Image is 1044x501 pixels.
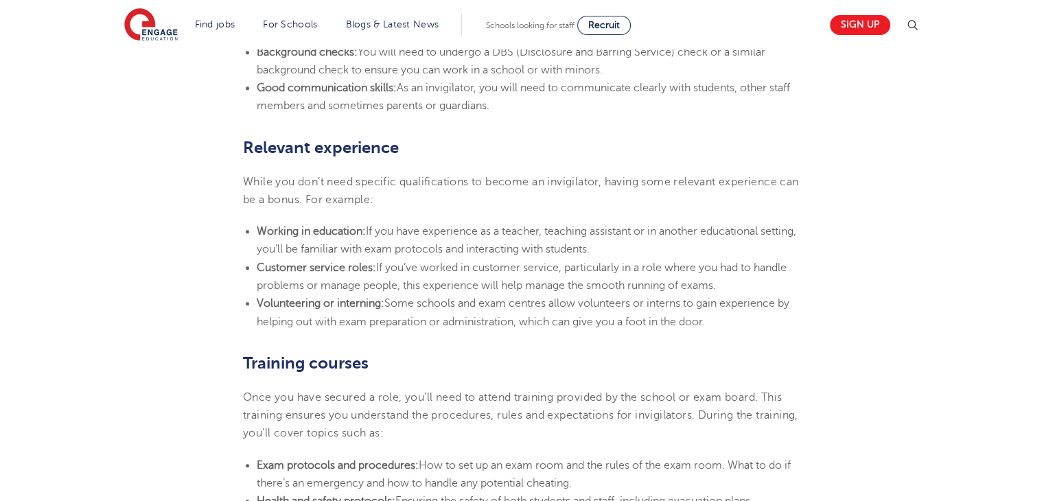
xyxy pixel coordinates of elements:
[243,176,798,206] span: While you don’t need specific qualifications to become an invigilator, having some relevant exper...
[257,297,789,327] span: Some schools and exam centres allow volunteers or interns to gain experience by helping out with ...
[243,391,798,440] span: Once you have secured a role, you’ll need to attend training provided by the school or exam board...
[257,46,765,76] span: You will need to undergo a DBS (Disclosure and Barring Service) check or a similar background che...
[257,225,796,255] span: If you have experience as a teacher, teaching assistant or in another educational setting, you’ll...
[124,8,178,43] img: Engage Education
[257,459,791,489] span: How to set up an exam room and the rules of the exam room. What to do if there’s an emergency and...
[243,353,369,373] b: Training courses
[257,261,376,274] b: Customer service roles:
[257,82,397,94] b: Good communication skills:
[257,459,419,471] b: Exam protocols and procedures:
[577,16,631,35] a: Recruit
[346,19,439,30] a: Blogs & Latest News
[263,19,317,30] a: For Schools
[486,21,575,30] span: Schools looking for staff
[257,225,366,237] b: Working in education:
[830,15,890,35] a: Sign up
[257,261,787,292] span: If you’ve worked in customer service, particularly in a role where you had to handle problems or ...
[588,20,620,30] span: Recruit
[195,19,235,30] a: Find jobs
[257,297,384,310] b: Volunteering or interning:
[257,82,790,112] span: As an invigilator, you will need to communicate clearly with students, other staff members and so...
[257,46,358,58] b: Background checks:
[243,138,399,157] b: Relevant experience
